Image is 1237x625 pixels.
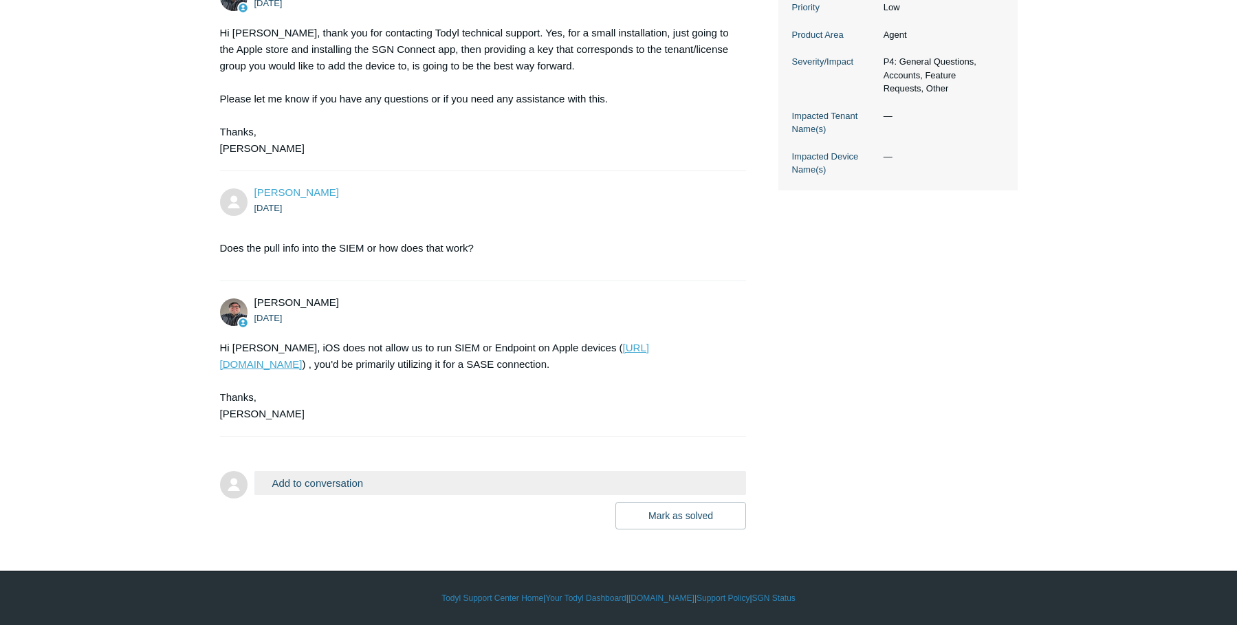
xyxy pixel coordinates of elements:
p: Does the pull info into the SIEM or how does that work? [220,240,733,256]
a: [URL][DOMAIN_NAME] [220,342,649,370]
time: 10/02/2025, 16:43 [254,313,283,323]
a: Support Policy [697,592,749,604]
dd: Low [877,1,1004,14]
button: Add to conversation [254,471,747,495]
dt: Product Area [792,28,877,42]
dd: — [877,150,1004,164]
div: Hi [PERSON_NAME], thank you for contacting Todyl technical support. Yes, for a small installation... [220,25,733,157]
dt: Priority [792,1,877,14]
dt: Severity/Impact [792,55,877,69]
span: Michael Matulewicz [254,186,339,198]
dd: — [877,109,1004,123]
a: [DOMAIN_NAME] [628,592,694,604]
a: SGN Status [752,592,796,604]
dt: Impacted Device Name(s) [792,150,877,177]
dd: P4: General Questions, Accounts, Feature Requests, Other [877,55,1004,96]
time: 10/02/2025, 14:04 [254,203,283,213]
a: [PERSON_NAME] [254,186,339,198]
a: Your Todyl Dashboard [545,592,626,604]
a: Todyl Support Center Home [441,592,543,604]
div: | | | | [220,592,1018,604]
button: Mark as solved [615,502,746,529]
div: Hi [PERSON_NAME], iOS does not allow us to run SIEM or Endpoint on Apple devices ( ) , you'd be p... [220,340,733,422]
span: Matt Robinson [254,296,339,308]
dd: Agent [877,28,1004,42]
dt: Impacted Tenant Name(s) [792,109,877,136]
